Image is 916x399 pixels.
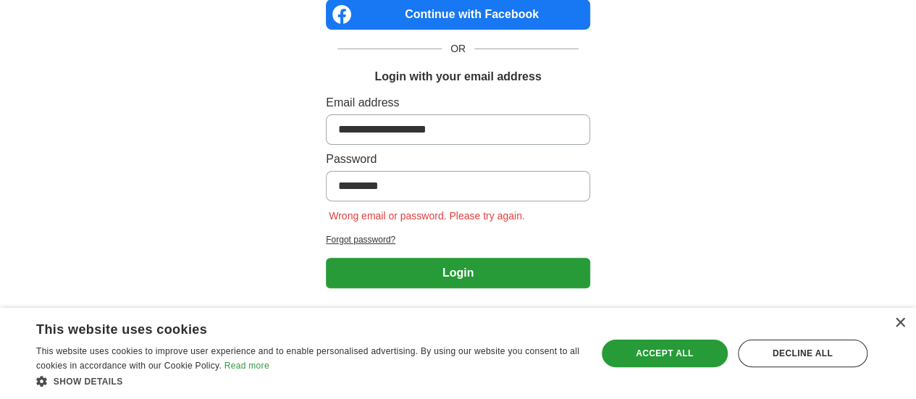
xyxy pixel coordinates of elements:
[374,68,541,85] h1: Login with your email address
[36,316,544,338] div: This website uses cookies
[326,151,590,168] label: Password
[738,340,867,367] div: Decline all
[602,340,728,367] div: Accept all
[326,210,528,222] span: Wrong email or password. Please try again.
[224,361,269,371] a: Read more, opens a new window
[894,318,905,329] div: Close
[326,94,590,112] label: Email address
[442,41,474,56] span: OR
[36,374,580,388] div: Show details
[36,346,579,371] span: This website uses cookies to improve user experience and to enable personalised advertising. By u...
[326,258,590,288] button: Login
[54,377,123,387] span: Show details
[326,233,590,246] a: Forgot password?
